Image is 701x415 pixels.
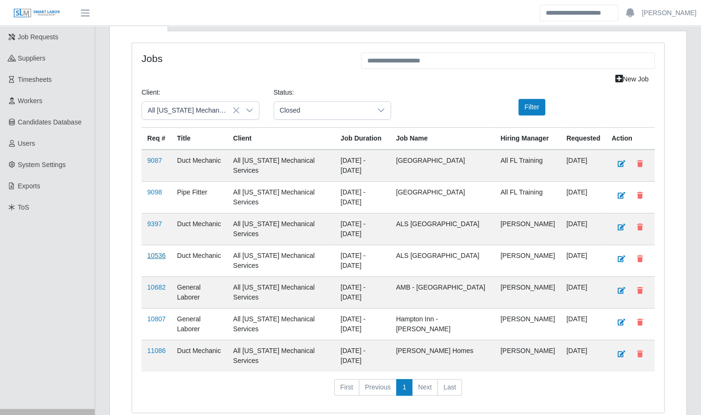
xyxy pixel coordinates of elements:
td: [GEOGRAPHIC_DATA] [390,150,495,182]
h4: Jobs [142,53,347,64]
td: [PERSON_NAME] [495,308,560,340]
span: Users [18,140,35,147]
td: [DATE] [560,276,606,308]
a: New Job [609,71,655,88]
a: 9397 [147,220,162,228]
label: Status: [274,88,294,97]
button: Filter [518,99,545,115]
td: All [US_STATE] Mechanical Services [227,213,335,245]
td: Duct Mechanic [171,245,228,276]
img: SLM Logo [13,8,61,18]
span: Exports [18,182,40,190]
input: Search [540,5,618,21]
td: General Laborer [171,276,228,308]
td: AMB - [GEOGRAPHIC_DATA] [390,276,495,308]
th: Req # [142,127,171,150]
td: Duct Mechanic [171,150,228,182]
td: [DATE] [560,213,606,245]
span: ToS [18,203,29,211]
td: All FL Training [495,150,560,182]
a: 10682 [147,283,166,291]
td: Hampton Inn - [PERSON_NAME] [390,308,495,340]
a: 1 [396,379,412,396]
th: Requested [560,127,606,150]
th: Title [171,127,228,150]
a: 11086 [147,347,166,354]
span: Suppliers [18,54,45,62]
nav: pagination [142,379,655,404]
span: Timesheets [18,76,52,83]
td: [DATE] - [DATE] [335,340,390,371]
td: [DATE] - [DATE] [335,308,390,340]
span: System Settings [18,161,66,168]
td: All [US_STATE] Mechanical Services [227,340,335,371]
td: All [US_STATE] Mechanical Services [227,150,335,182]
td: [DATE] [560,308,606,340]
a: 10536 [147,252,166,259]
td: [DATE] - [DATE] [335,276,390,308]
a: 9087 [147,157,162,164]
a: [PERSON_NAME] [642,8,696,18]
td: All [US_STATE] Mechanical Services [227,276,335,308]
td: All [US_STATE] Mechanical Services [227,245,335,276]
span: All Florida Mechanical Services [142,102,240,119]
td: General Laborer [171,308,228,340]
span: Job Requests [18,33,59,41]
td: ALS [GEOGRAPHIC_DATA] [390,245,495,276]
td: [PERSON_NAME] [495,245,560,276]
td: [DATE] [560,340,606,371]
span: Closed [274,102,372,119]
td: [DATE] - [DATE] [335,213,390,245]
td: [GEOGRAPHIC_DATA] [390,181,495,213]
td: [PERSON_NAME] Homes [390,340,495,371]
td: All FL Training [495,181,560,213]
td: ALS [GEOGRAPHIC_DATA] [390,213,495,245]
label: Client: [142,88,160,97]
span: Workers [18,97,43,105]
th: Job Name [390,127,495,150]
td: All [US_STATE] Mechanical Services [227,181,335,213]
th: Client [227,127,335,150]
td: Pipe Fitter [171,181,228,213]
th: Hiring Manager [495,127,560,150]
td: [DATE] [560,245,606,276]
td: [PERSON_NAME] [495,276,560,308]
a: 9098 [147,188,162,196]
td: [DATE] [560,181,606,213]
td: [DATE] - [DATE] [335,181,390,213]
td: [PERSON_NAME] [495,213,560,245]
th: Action [606,127,655,150]
a: 10807 [147,315,166,323]
td: [DATE] - [DATE] [335,150,390,182]
td: [DATE] [560,150,606,182]
th: Job Duration [335,127,390,150]
td: Duct Mechanic [171,213,228,245]
span: Candidates Database [18,118,82,126]
td: [DATE] - [DATE] [335,245,390,276]
td: All [US_STATE] Mechanical Services [227,308,335,340]
td: [PERSON_NAME] [495,340,560,371]
td: Duct Mechanic [171,340,228,371]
